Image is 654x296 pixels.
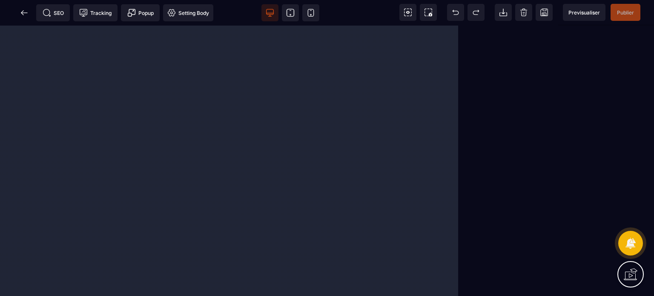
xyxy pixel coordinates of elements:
span: Screenshot [420,4,437,21]
span: View components [399,4,416,21]
span: Previsualiser [568,9,600,16]
span: Publier [617,9,634,16]
span: SEO [43,9,64,17]
span: Popup [127,9,154,17]
span: Tracking [79,9,112,17]
span: Preview [563,4,605,21]
span: Setting Body [167,9,209,17]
